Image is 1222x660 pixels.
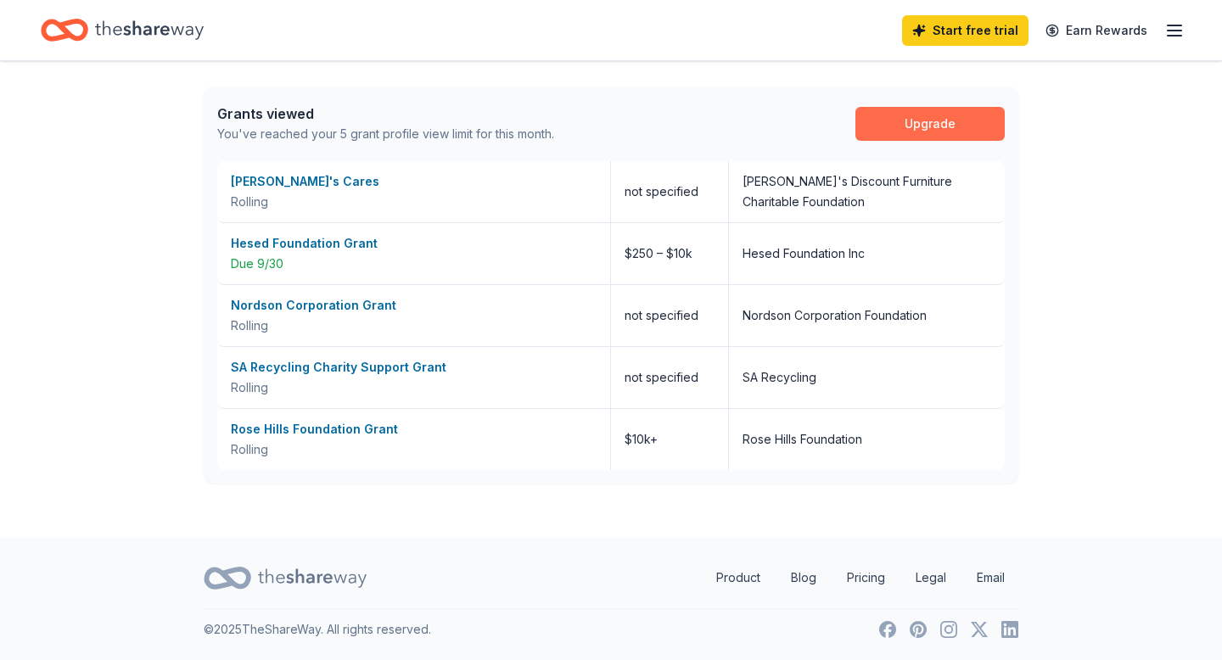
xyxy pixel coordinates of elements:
div: [PERSON_NAME]'s Cares [231,171,597,192]
div: Rolling [231,439,597,460]
a: Start free trial [902,15,1029,46]
nav: quick links [703,561,1018,595]
div: Hesed Foundation Inc [743,243,865,264]
div: not specified [611,347,729,408]
div: not specified [611,285,729,346]
a: Pricing [833,561,899,595]
div: Rose Hills Foundation Grant [231,419,597,439]
div: Rolling [231,316,597,336]
div: SA Recycling [743,367,816,388]
a: Email [963,561,1018,595]
a: Home [41,10,204,50]
div: Hesed Foundation Grant [231,233,597,254]
div: Rolling [231,192,597,212]
div: Nordson Corporation Grant [231,295,597,316]
div: SA Recycling Charity Support Grant [231,357,597,378]
div: $250 – $10k [611,223,729,284]
div: not specified [611,161,729,222]
div: Rose Hills Foundation [743,429,862,450]
div: $10k+ [611,409,729,470]
div: Nordson Corporation Foundation [743,305,927,326]
div: [PERSON_NAME]'s Discount Furniture Charitable Foundation [743,171,991,212]
a: Product [703,561,774,595]
div: Grants viewed [217,103,554,124]
p: © 2025 TheShareWay. All rights reserved. [204,619,431,640]
a: Blog [777,561,830,595]
div: You've reached your 5 grant profile view limit for this month. [217,124,554,144]
a: Legal [902,561,960,595]
a: Upgrade [855,107,1005,141]
a: Earn Rewards [1035,15,1158,46]
div: Due 9/30 [231,254,597,274]
div: Rolling [231,378,597,398]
